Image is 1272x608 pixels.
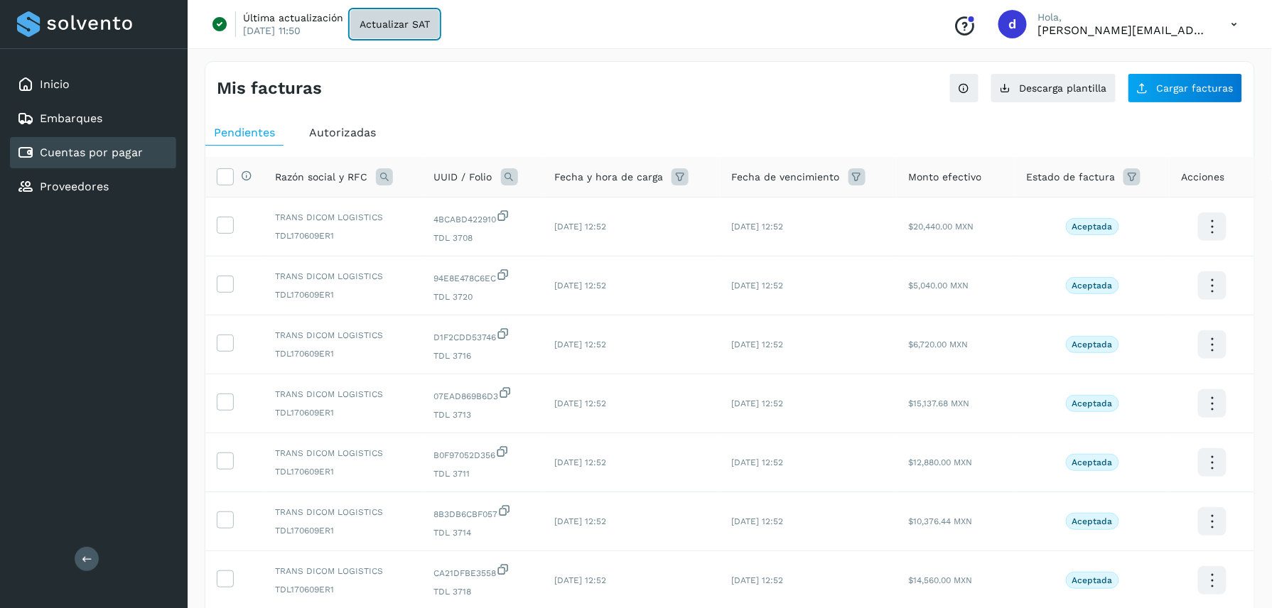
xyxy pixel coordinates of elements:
[1181,170,1224,185] span: Acciones
[309,126,376,139] span: Autorizadas
[908,222,974,232] span: $20,440.00 MXN
[554,516,606,526] span: [DATE] 12:52
[434,327,532,344] span: D1F2CDD53746
[434,291,532,303] span: TDL 3720
[434,170,492,185] span: UUID / Folio
[275,388,411,401] span: TRANS DICOM LOGISTICS
[434,209,532,226] span: 4BCABD422910
[1038,11,1209,23] p: Hola,
[275,583,411,596] span: TDL170609ER1
[434,445,532,462] span: B0F97052D356
[1072,457,1113,467] p: Aceptada
[434,386,532,403] span: 07EAD869B6D3
[434,563,532,580] span: CA21DFBE3558
[908,398,969,408] span: $15,137.68 MXN
[275,447,411,460] span: TRANS DICOM LOGISTICS
[275,211,411,224] span: TRANS DICOM LOGISTICS
[732,575,784,585] span: [DATE] 12:52
[554,170,663,185] span: Fecha y hora de carga
[1157,83,1234,93] span: Cargar facturas
[10,103,176,134] div: Embarques
[1038,23,1209,37] p: dora.garcia@emsan.mx
[554,457,606,467] span: [DATE] 12:52
[554,222,606,232] span: [DATE] 12:52
[908,170,981,185] span: Monto efectivo
[434,585,532,598] span: TDL 3718
[275,170,367,185] span: Razón social y RFC
[554,281,606,291] span: [DATE] 12:52
[732,281,784,291] span: [DATE] 12:52
[243,11,343,24] p: Última actualización
[554,398,606,408] span: [DATE] 12:52
[908,516,972,526] span: $10,376.44 MXN
[40,112,102,125] a: Embarques
[275,524,411,537] span: TDL170609ER1
[908,575,972,585] span: $14,560.00 MXN
[275,329,411,342] span: TRANS DICOM LOGISTICS
[275,347,411,360] span: TDL170609ER1
[554,575,606,585] span: [DATE] 12:52
[275,288,411,301] span: TDL170609ER1
[40,77,70,91] a: Inicio
[434,349,532,362] span: TDL 3716
[732,516,784,526] span: [DATE] 12:52
[275,229,411,242] span: TDL170609ER1
[434,526,532,539] span: TDL 3714
[1072,398,1113,408] p: Aceptada
[732,222,784,232] span: [DATE] 12:52
[908,281,969,291] span: $5,040.00 MXN
[243,24,301,37] p: [DATE] 11:50
[908,457,972,467] span: $12,880.00 MXN
[1072,222,1113,232] p: Aceptada
[434,232,532,244] span: TDL 3708
[1072,516,1113,526] p: Aceptada
[991,73,1116,103] button: Descarga plantilla
[1128,73,1243,103] button: Cargar facturas
[10,171,176,202] div: Proveedores
[40,146,143,159] a: Cuentas por pagar
[434,467,532,480] span: TDL 3711
[275,465,411,478] span: TDL170609ER1
[214,126,275,139] span: Pendientes
[732,170,840,185] span: Fecha de vencimiento
[908,340,968,349] span: $6,720.00 MXN
[10,69,176,100] div: Inicio
[732,457,784,467] span: [DATE] 12:52
[1026,170,1115,185] span: Estado de factura
[275,270,411,283] span: TRANS DICOM LOGISTICS
[275,406,411,419] span: TDL170609ER1
[732,398,784,408] span: [DATE] 12:52
[434,504,532,521] span: 8B3DB6CBF057
[360,19,430,29] span: Actualizar SAT
[10,137,176,168] div: Cuentas por pagar
[275,565,411,577] span: TRANS DICOM LOGISTICS
[217,78,322,99] h4: Mis facturas
[350,10,439,38] button: Actualizar SAT
[434,408,532,421] span: TDL 3713
[1020,83,1107,93] span: Descarga plantilla
[732,340,784,349] span: [DATE] 12:52
[434,268,532,285] span: 94E8E478C6EC
[1072,281,1113,291] p: Aceptada
[275,506,411,519] span: TRANS DICOM LOGISTICS
[1072,575,1113,585] p: Aceptada
[554,340,606,349] span: [DATE] 12:52
[40,180,109,193] a: Proveedores
[1072,340,1113,349] p: Aceptada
